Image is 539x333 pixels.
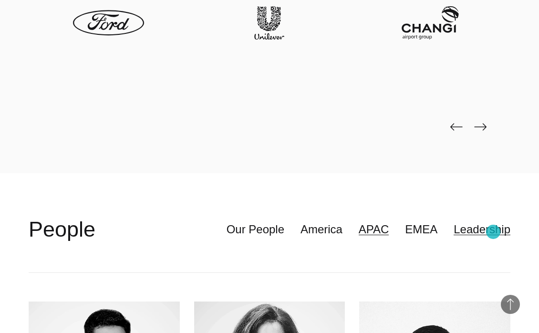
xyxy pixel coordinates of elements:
[454,220,510,239] a: Leadership
[359,220,389,239] a: APAC
[301,220,342,239] a: America
[501,295,520,314] button: Back to Top
[405,220,437,239] a: EMEA
[234,6,305,40] img: Unilever
[394,6,466,40] img: Changi
[450,123,463,131] img: page-back-black.png
[73,6,145,40] img: Ford
[227,220,284,239] a: Our People
[29,215,95,244] h2: People
[474,123,487,131] img: page-next-black.png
